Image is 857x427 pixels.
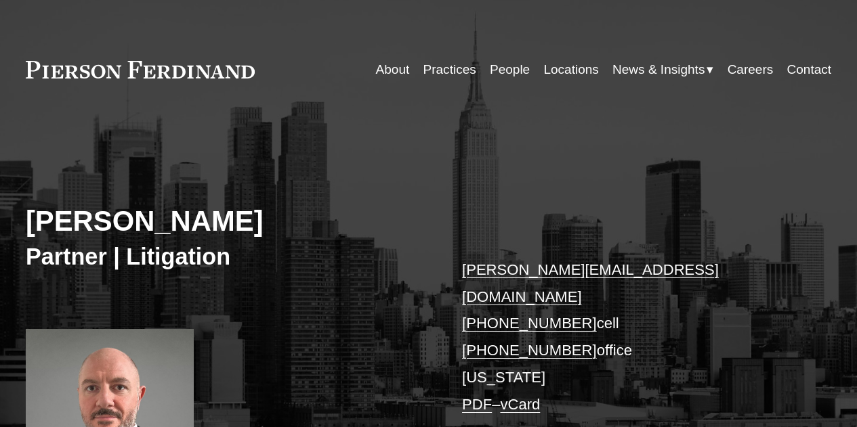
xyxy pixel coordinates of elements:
[462,342,597,359] a: [PHONE_NUMBER]
[612,58,705,81] span: News & Insights
[500,396,540,413] a: vCard
[376,57,410,83] a: About
[26,242,429,271] h3: Partner | Litigation
[462,315,597,332] a: [PHONE_NUMBER]
[612,57,713,83] a: folder dropdown
[26,204,429,239] h2: [PERSON_NAME]
[543,57,598,83] a: Locations
[462,396,492,413] a: PDF
[462,261,719,305] a: [PERSON_NAME][EMAIL_ADDRESS][DOMAIN_NAME]
[787,57,832,83] a: Contact
[728,57,774,83] a: Careers
[423,57,476,83] a: Practices
[462,256,797,418] p: cell office [US_STATE] –
[490,57,530,83] a: People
